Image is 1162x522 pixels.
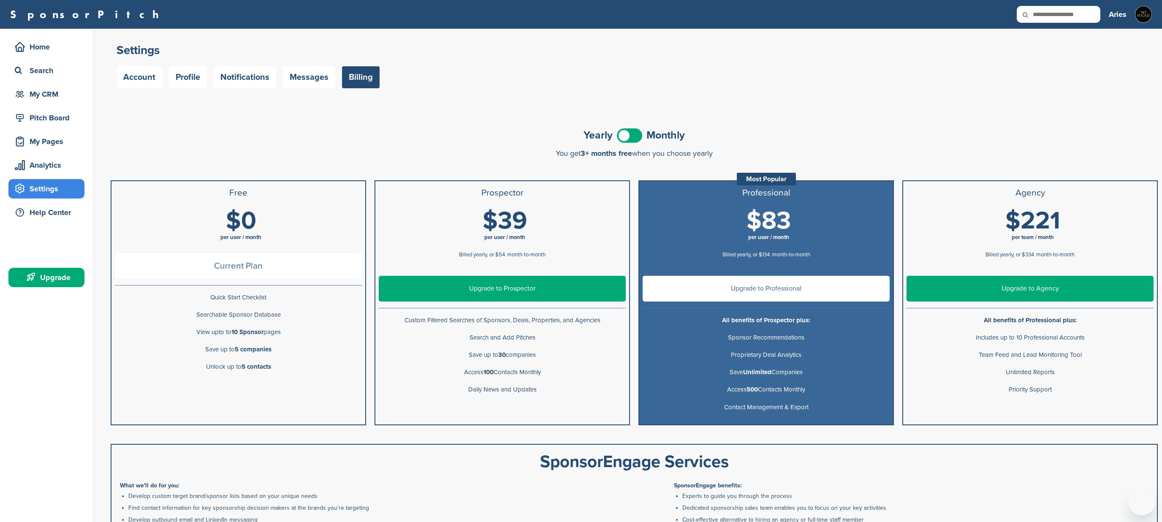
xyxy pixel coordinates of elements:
a: Billing [342,66,380,88]
b: 500 [747,386,758,393]
span: per user / month [220,234,261,241]
div: SponsorEngage Services [120,453,1148,470]
p: Save up to companies [379,350,626,360]
p: Includes up to 10 Professional Accounts [907,332,1154,343]
b: All benefits of Prospector plus: [722,316,810,324]
a: Aries [1109,5,1127,24]
div: My CRM [13,87,84,102]
span: Monthly [646,130,685,141]
a: Account [117,66,162,88]
span: month-to-month [507,251,546,258]
b: 100 [483,368,494,376]
a: Upgrade to Prospector [379,276,626,302]
a: My Pages [8,132,84,151]
img: 3e4275f1 bb1e 4eff 9f04 1e1f566f1aea 2 [1135,6,1152,23]
b: What we'll do for you: [120,482,179,489]
span: per team / month [1012,234,1054,241]
span: Billed yearly, or $54 [459,251,505,258]
span: 3+ months free [581,149,632,158]
span: month-to-month [772,251,810,258]
span: $0 [226,206,256,236]
a: Messages [283,66,335,88]
h3: Aries [1109,8,1127,20]
a: Settings [8,179,84,198]
div: Analytics [13,158,84,173]
p: Sponsor Recommendations [643,332,890,343]
div: Most Popular [737,173,796,185]
a: My CRM [8,84,84,104]
div: You get when you choose yearly [111,149,1158,158]
span: Billed yearly, or $134 [722,251,770,258]
div: Settings [13,181,84,196]
p: Unlock up to [115,362,362,372]
p: Searchable Sponsor Database [115,310,362,320]
b: SponsorEngage benefits: [674,482,742,489]
p: Priority Support [907,384,1154,395]
span: Billed yearly, or $334 [986,251,1034,258]
p: View upto to pages [115,327,362,337]
span: $83 [747,206,791,236]
span: month-to-month [1036,251,1075,258]
div: Help Center [13,205,84,220]
a: Profile [169,66,207,88]
p: Access Contacts Monthly [379,367,626,378]
a: Help Center [8,203,84,222]
div: Home [13,39,84,54]
h3: Prospector [379,188,626,198]
p: Contact Management & Export [643,402,890,413]
a: Pitch Board [8,108,84,128]
a: Upgrade [8,268,84,287]
p: Save up to [115,344,362,355]
h3: Agency [907,188,1154,198]
p: Custom Filtered Searches of Sponsors, Deals, Properties, and Agencies [379,315,626,326]
div: My Pages [13,134,84,149]
span: $39 [483,206,527,236]
a: SponsorPitch [10,9,164,20]
p: Team Feed and Lead Monitoring Tool [907,350,1154,360]
a: Home [8,37,84,57]
div: Pitch Board [13,110,84,125]
b: Unlimited [743,368,771,376]
span: per user / month [484,234,525,241]
b: 5 contacts [242,363,271,370]
p: Daily News and Updates [379,384,626,395]
a: Upgrade to Agency [907,276,1154,302]
p: Save Companies [643,367,890,378]
span: Yearly [584,130,613,141]
p: Proprietary Deal Analytics [643,350,890,360]
p: Access Contacts Monthly [643,384,890,395]
a: Analytics [8,155,84,175]
h2: Settings [117,43,1152,58]
b: 30 [498,351,506,359]
p: Unlimited Reports [907,367,1154,378]
b: All benefits of Professional plus: [984,316,1077,324]
div: Search [13,63,84,78]
span: $221 [1005,206,1060,236]
span: per user / month [748,234,789,241]
span: Current Plan [115,253,362,279]
h3: Free [115,188,362,198]
a: Upgrade to Professional [643,276,890,302]
div: Upgrade [13,270,84,285]
b: 10 Sponsor [231,328,263,336]
a: Search [8,61,84,80]
a: Notifications [214,66,276,88]
b: 5 companies [235,345,271,353]
h3: Professional [643,188,890,198]
p: Search and Add Pitches [379,332,626,343]
iframe: Button to launch messaging window [1128,488,1155,515]
p: Quick Start Checklist [115,292,362,303]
